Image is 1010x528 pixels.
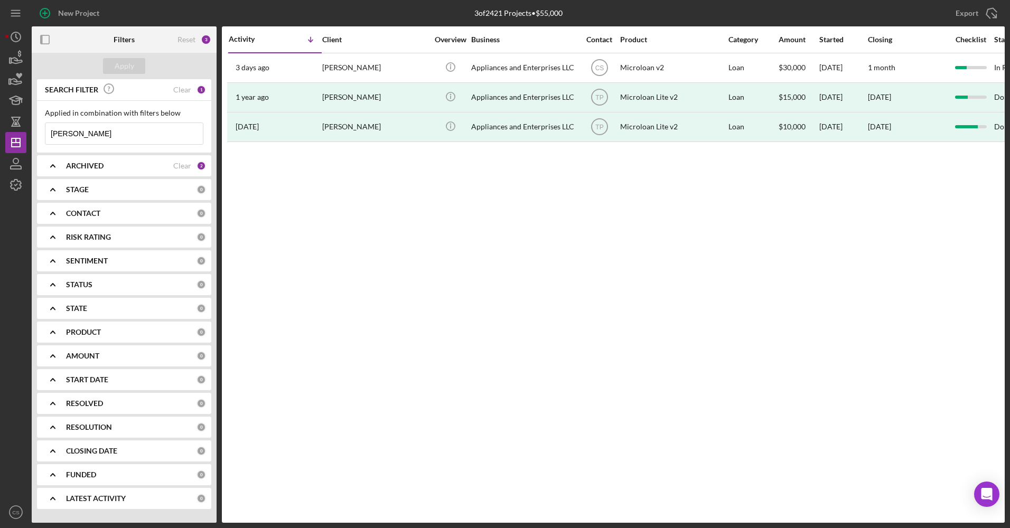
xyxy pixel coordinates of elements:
div: 0 [197,232,206,242]
button: Apply [103,58,145,74]
div: Reset [177,35,195,44]
div: Appliances and Enterprises LLC [471,54,577,82]
div: $10,000 [779,113,818,141]
time: 2023-11-28 21:27 [236,122,259,131]
div: [DATE] [819,113,867,141]
div: [PERSON_NAME] [322,54,428,82]
div: 3 of 2421 Projects • $55,000 [474,9,563,17]
div: Apply [115,58,134,74]
b: CONTACT [66,209,100,218]
div: Started [819,35,867,44]
div: Product [620,35,726,44]
div: Checklist [948,35,993,44]
b: SENTIMENT [66,257,108,265]
div: [DATE] [819,83,867,111]
div: [PERSON_NAME] [322,113,428,141]
div: Clear [173,86,191,94]
b: AMOUNT [66,352,99,360]
text: CS [595,64,604,72]
div: Overview [431,35,470,44]
time: 2024-07-09 18:01 [236,93,269,101]
div: Clear [173,162,191,170]
b: STATE [66,304,87,313]
b: START DATE [66,375,108,384]
button: New Project [32,3,110,24]
div: [DATE] [819,54,867,82]
div: Contact [579,35,619,44]
b: Filters [114,35,135,44]
div: [DATE] [868,93,891,101]
div: Loan [728,113,778,141]
text: TP [595,124,603,131]
div: Closing [868,35,947,44]
div: Amount [779,35,818,44]
b: PRODUCT [66,328,101,336]
b: RESOLVED [66,399,103,408]
div: 1 [197,85,206,95]
div: Export [956,3,978,24]
div: 0 [197,304,206,313]
div: Microloan Lite v2 [620,113,726,141]
b: FUNDED [66,470,96,479]
text: TP [595,94,603,101]
div: 0 [197,280,206,289]
div: 0 [197,446,206,456]
button: Export [945,3,1005,24]
div: 0 [197,351,206,361]
b: SEARCH FILTER [45,86,98,94]
time: 1 month [868,63,895,72]
div: Open Intercom Messenger [974,482,999,507]
b: RESOLUTION [66,423,112,431]
div: Microloan Lite v2 [620,83,726,111]
time: 2025-08-22 21:32 [236,63,269,72]
div: 0 [197,470,206,479]
div: Loan [728,54,778,82]
b: ARCHIVED [66,162,104,170]
div: Appliances and Enterprises LLC [471,113,577,141]
button: CS [5,502,26,523]
div: Activity [229,35,275,43]
div: [PERSON_NAME] [322,83,428,111]
div: Client [322,35,428,44]
div: Applied in combination with filters below [45,109,203,117]
div: 0 [197,494,206,503]
b: STATUS [66,280,92,289]
div: Category [728,35,778,44]
div: 0 [197,185,206,194]
b: CLOSING DATE [66,447,117,455]
b: STAGE [66,185,89,194]
div: 0 [197,399,206,408]
div: 0 [197,209,206,218]
div: 0 [197,327,206,337]
div: 3 [201,34,211,45]
div: 0 [197,422,206,432]
div: $15,000 [779,83,818,111]
text: CS [12,510,19,515]
div: [DATE] [868,122,891,131]
div: 0 [197,256,206,266]
div: New Project [58,3,99,24]
div: 2 [197,161,206,171]
b: LATEST ACTIVITY [66,494,126,503]
div: Loan [728,83,778,111]
div: Business [471,35,577,44]
div: 0 [197,375,206,384]
div: $30,000 [779,54,818,82]
div: Appliances and Enterprises LLC [471,83,577,111]
div: Microloan v2 [620,54,726,82]
b: RISK RATING [66,233,111,241]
